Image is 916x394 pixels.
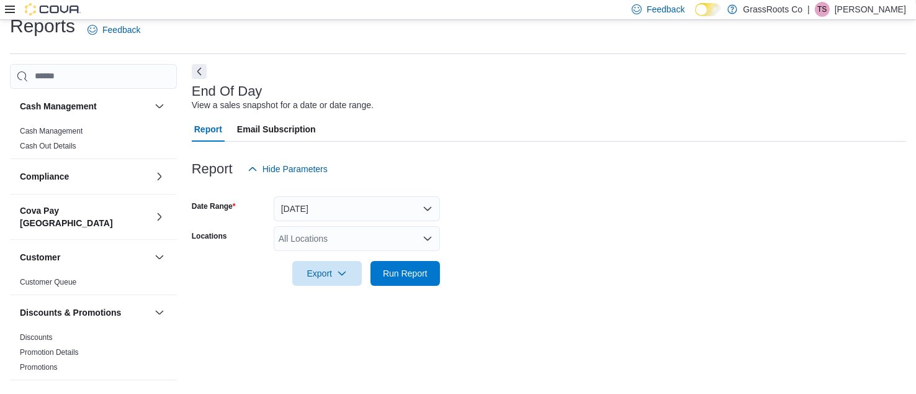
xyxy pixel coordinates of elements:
[383,267,428,280] span: Run Report
[20,100,97,112] h3: Cash Management
[20,333,53,342] a: Discounts
[237,117,316,142] span: Email Subscription
[835,2,906,17] p: [PERSON_NAME]
[647,3,685,16] span: Feedback
[20,170,69,183] h3: Compliance
[20,204,150,229] button: Cova Pay [GEOGRAPHIC_DATA]
[20,332,53,342] span: Discounts
[192,64,207,79] button: Next
[192,162,233,176] h3: Report
[263,163,328,175] span: Hide Parameters
[20,100,150,112] button: Cash Management
[292,261,362,286] button: Export
[20,347,79,357] span: Promotion Details
[20,362,58,372] span: Promotions
[20,126,83,136] span: Cash Management
[152,99,167,114] button: Cash Management
[102,24,140,36] span: Feedback
[695,16,696,17] span: Dark Mode
[83,17,145,42] a: Feedback
[10,275,177,295] div: Customer
[817,2,827,17] span: TS
[20,348,79,357] a: Promotion Details
[20,306,150,319] button: Discounts & Promotions
[695,3,721,16] input: Dark Mode
[152,209,167,224] button: Cova Pay [GEOGRAPHIC_DATA]
[20,277,76,287] span: Customer Queue
[10,124,177,158] div: Cash Management
[192,201,236,211] label: Date Range
[20,251,60,263] h3: Customer
[20,363,58,372] a: Promotions
[20,251,150,263] button: Customer
[20,170,150,183] button: Compliance
[192,84,263,99] h3: End Of Day
[243,157,333,181] button: Hide Parameters
[10,14,75,39] h1: Reports
[20,142,76,150] a: Cash Out Details
[370,261,440,286] button: Run Report
[815,2,830,17] div: Tiffany Seguin
[152,305,167,320] button: Discounts & Promotions
[807,2,810,17] p: |
[20,306,121,319] h3: Discounts & Promotions
[300,261,354,286] span: Export
[423,234,433,244] button: Open list of options
[20,278,76,286] a: Customer Queue
[152,169,167,184] button: Compliance
[152,250,167,265] button: Customer
[20,127,83,135] a: Cash Management
[274,196,440,221] button: [DATE]
[20,141,76,151] span: Cash Out Details
[192,99,374,112] div: View a sales snapshot for a date or date range.
[192,231,227,241] label: Locations
[743,2,803,17] p: GrassRoots Co
[194,117,222,142] span: Report
[25,3,81,16] img: Cova
[10,330,177,380] div: Discounts & Promotions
